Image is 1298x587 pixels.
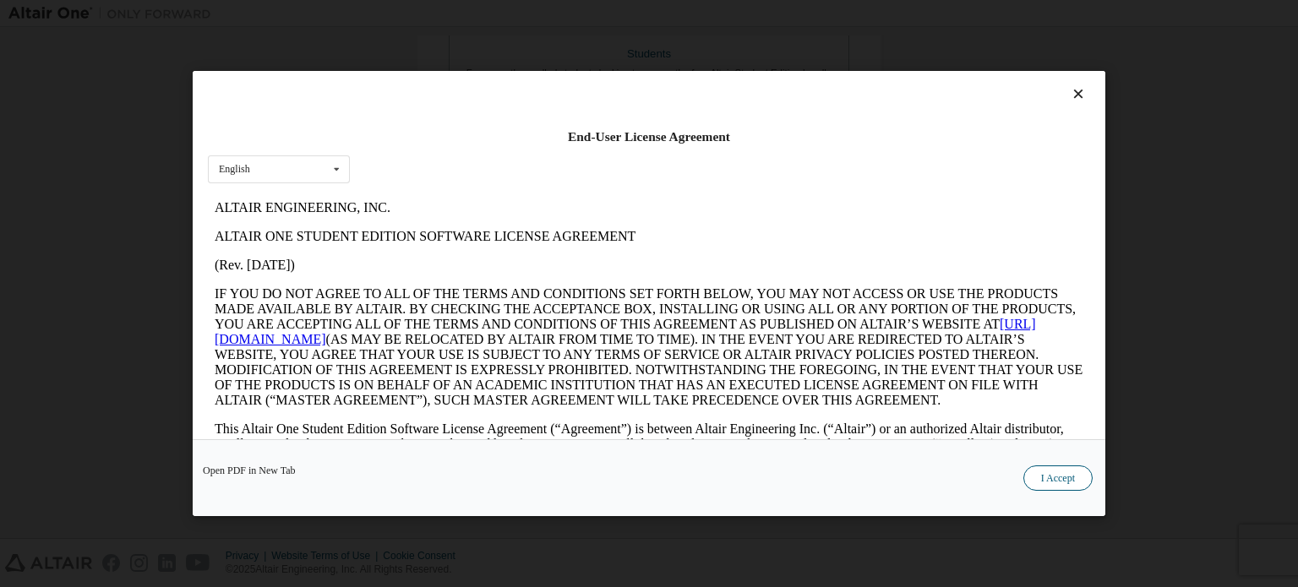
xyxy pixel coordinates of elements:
[203,465,296,476] a: Open PDF in New Tab
[219,164,250,174] div: English
[7,123,828,153] a: [URL][DOMAIN_NAME]
[7,64,875,79] p: (Rev. [DATE])
[7,35,875,51] p: ALTAIR ONE STUDENT EDITION SOFTWARE LICENSE AGREEMENT
[1023,465,1093,491] button: I Accept
[7,7,875,22] p: ALTAIR ENGINEERING, INC.
[208,128,1090,145] div: End-User License Agreement
[7,228,875,289] p: This Altair One Student Edition Software License Agreement (“Agreement”) is between Altair Engine...
[7,93,875,215] p: IF YOU DO NOT AGREE TO ALL OF THE TERMS AND CONDITIONS SET FORTH BELOW, YOU MAY NOT ACCESS OR USE...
